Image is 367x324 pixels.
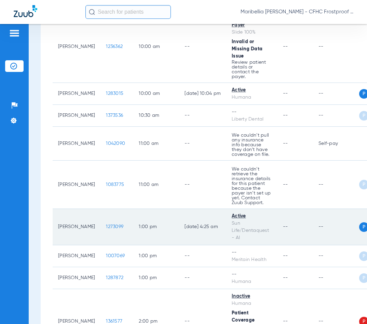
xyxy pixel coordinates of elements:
td: -- [313,209,359,245]
td: [PERSON_NAME] [53,83,100,105]
img: Zuub Logo [14,5,37,17]
td: -- [313,161,359,209]
img: hamburger-icon [9,29,20,37]
td: 1:00 PM [133,245,179,267]
span: 1007069 [106,253,125,258]
span: -- [283,91,288,96]
span: Maribellia [PERSON_NAME] - CFHC Frostproof Dental [241,9,353,15]
div: -- [232,249,272,256]
span: 1283015 [106,91,123,96]
span: 1083775 [106,182,124,187]
td: -- [179,127,226,161]
span: 1287872 [106,275,123,280]
div: Active [232,87,272,94]
p: We couldn’t retrieve the insurance details for this patient because the payer isn’t set up yet. C... [232,167,272,205]
td: [DATE] 10:04 PM [179,83,226,105]
td: [PERSON_NAME] [53,11,100,83]
td: -- [313,267,359,289]
div: Inactive [232,293,272,300]
span: -- [283,253,288,258]
td: [DATE] 4:25 AM [179,209,226,245]
span: -- [283,44,288,49]
td: [PERSON_NAME] [53,161,100,209]
span: -- [283,275,288,280]
input: Search for patients [85,5,171,19]
span: Invalid or Missing Data Issue [232,39,262,59]
div: -- [232,271,272,278]
td: 10:00 AM [133,11,179,83]
td: -- [179,105,226,127]
p: Review patient details or contact the payer. [232,60,272,79]
td: 1:00 PM [133,267,179,289]
td: [PERSON_NAME] [53,267,100,289]
td: 10:30 AM [133,105,179,127]
td: 11:00 AM [133,127,179,161]
td: [PERSON_NAME] [53,127,100,161]
td: -- [179,11,226,83]
td: [PERSON_NAME] [53,209,100,245]
td: -- [313,83,359,105]
div: Slide 100% [232,29,272,36]
div: Liberty Dental [232,116,272,123]
span: -- [283,113,288,118]
div: Humana [232,300,272,307]
div: Meritain Health [232,256,272,263]
div: Humana [232,278,272,285]
div: Sun Life/Dentaquest - AI [232,220,272,241]
div: -- [232,109,272,116]
td: -- [179,245,226,267]
td: -- [179,161,226,209]
span: 1042090 [106,141,125,146]
span: 1373536 [106,113,123,118]
span: -- [283,319,288,324]
span: -- [283,141,288,146]
td: [PERSON_NAME] [53,105,100,127]
td: -- [313,11,359,83]
td: 10:00 AM [133,83,179,105]
span: -- [283,182,288,187]
div: Humana [232,94,272,101]
iframe: Chat Widget [333,291,367,324]
td: [PERSON_NAME] [53,245,100,267]
td: Self-pay [313,127,359,161]
td: 11:00 AM [133,161,179,209]
span: -- [283,224,288,229]
td: 1:00 PM [133,209,179,245]
td: -- [179,267,226,289]
div: Active [232,213,272,220]
span: 1361577 [106,319,122,324]
span: 1273099 [106,224,123,229]
td: -- [313,105,359,127]
td: -- [313,245,359,267]
img: Search Icon [89,9,95,15]
span: 1236362 [106,44,123,49]
p: We couldn’t pull any insurance info because they don’t have coverage on file. [232,133,272,157]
